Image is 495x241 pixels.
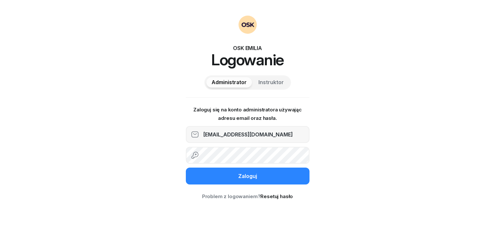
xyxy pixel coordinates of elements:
[186,44,309,52] div: OSK EMILIA
[206,77,252,88] button: Administrator
[186,126,309,143] input: Adres email
[186,106,309,122] p: Zaloguj się na konto administratora używając adresu email oraz hasła.
[253,77,289,88] button: Instruktor
[186,52,309,68] h1: Logowanie
[238,172,257,181] div: Zaloguj
[186,168,309,184] button: Zaloguj
[186,192,309,201] div: Problem z logowaniem?
[260,193,293,199] a: Resetuj hasło
[258,78,284,87] span: Instruktor
[212,78,247,87] span: Administrator
[239,16,257,34] img: OSKAdmin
